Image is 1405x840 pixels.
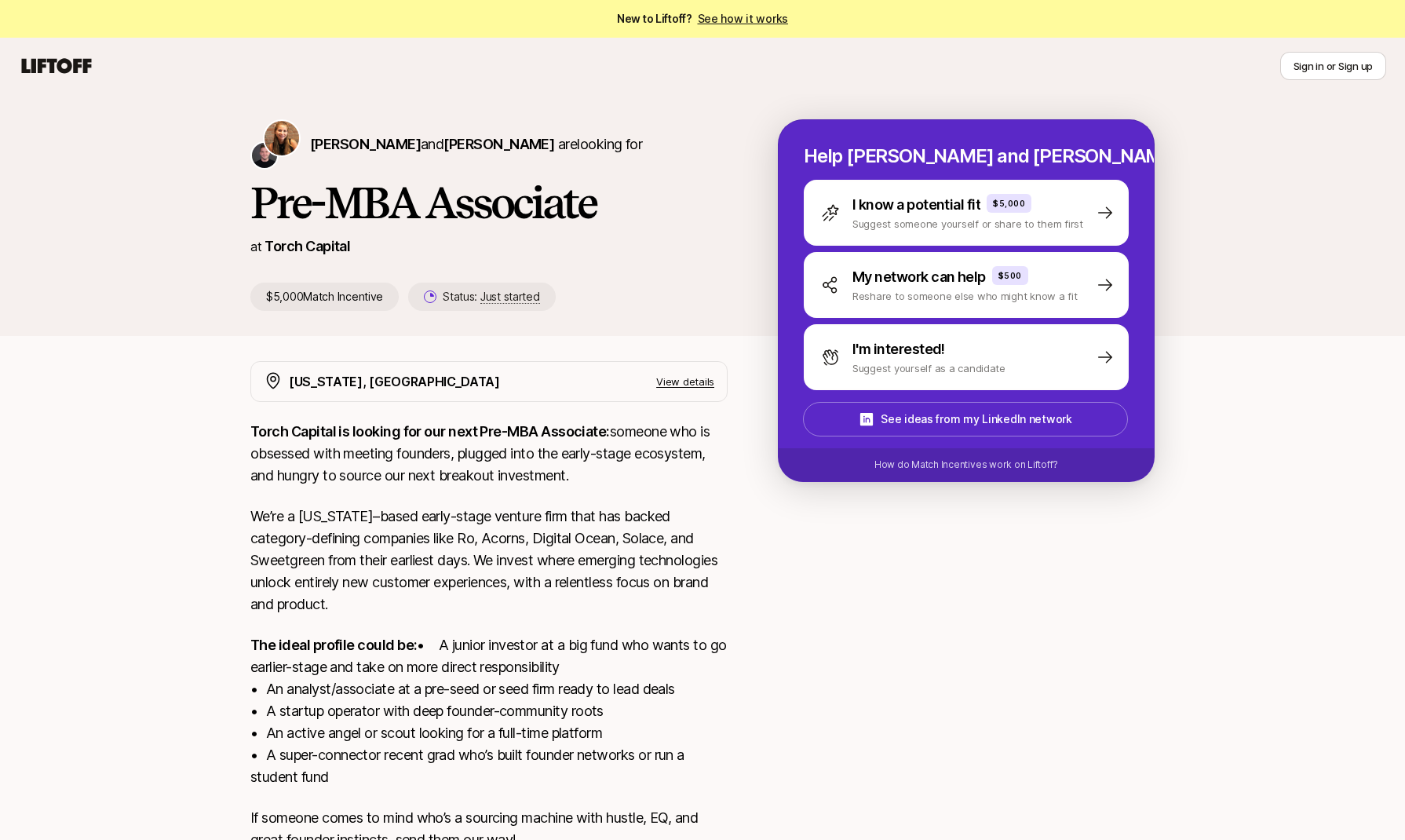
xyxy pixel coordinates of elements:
[265,238,350,254] a: Torch Capital
[993,197,1025,210] p: $5,000
[852,338,945,360] p: I'm interested!
[250,283,399,311] p: $5,000 Match Incentive
[310,136,421,152] span: [PERSON_NAME]
[250,423,610,440] strong: Torch Capital is looking for our next Pre-MBA Associate:
[698,12,789,25] a: See how it works
[803,402,1128,436] button: See ideas from my LinkedIn network
[804,145,1129,167] p: Help [PERSON_NAME] and [PERSON_NAME] hire
[250,236,261,257] p: at
[852,216,1083,232] p: Suggest someone yourself or share to them first
[252,143,277,168] img: Christopher Harper
[656,374,714,389] p: View details
[310,133,642,155] p: are looking for
[265,121,299,155] img: Katie Reiner
[443,287,539,306] p: Status:
[1280,52,1386,80] button: Sign in or Sign up
[874,458,1058,472] p: How do Match Incentives work on Liftoff?
[617,9,788,28] span: New to Liftoff?
[852,360,1005,376] p: Suggest yourself as a candidate
[852,266,986,288] p: My network can help
[852,288,1078,304] p: Reshare to someone else who might know a fit
[250,634,728,788] p: • A junior investor at a big fund who wants to go earlier-stage and take on more direct responsib...
[250,179,728,226] h1: Pre-MBA Associate
[421,136,554,152] span: and
[852,194,980,216] p: I know a potential fit
[289,371,500,392] p: [US_STATE], [GEOGRAPHIC_DATA]
[250,506,728,615] p: We’re a [US_STATE]–based early-stage venture firm that has backed category-defining companies lik...
[480,290,540,304] span: Just started
[998,269,1022,282] p: $500
[443,136,554,152] span: [PERSON_NAME]
[881,410,1071,429] p: See ideas from my LinkedIn network
[250,637,417,653] strong: The ideal profile could be:
[250,421,728,487] p: someone who is obsessed with meeting founders, plugged into the early-stage ecosystem, and hungry...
